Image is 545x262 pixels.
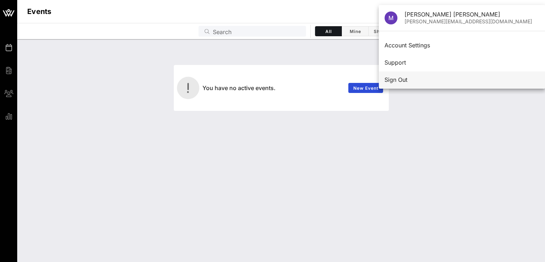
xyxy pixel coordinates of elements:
[342,26,369,36] button: Mine
[388,14,393,22] span: M
[405,11,539,18] div: [PERSON_NAME] [PERSON_NAME]
[384,76,539,83] div: Sign Out
[315,26,342,36] button: All
[405,19,539,25] div: [PERSON_NAME][EMAIL_ADDRESS][DOMAIN_NAME]
[320,29,337,34] span: All
[202,84,276,92] span: You have no active events.
[384,42,539,49] div: Account Settings
[384,59,539,66] div: Support
[373,29,391,34] span: Shared
[27,6,52,17] h1: Events
[353,85,378,91] span: New Event
[369,26,396,36] button: Shared
[348,83,383,93] a: New Event
[346,29,364,34] span: Mine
